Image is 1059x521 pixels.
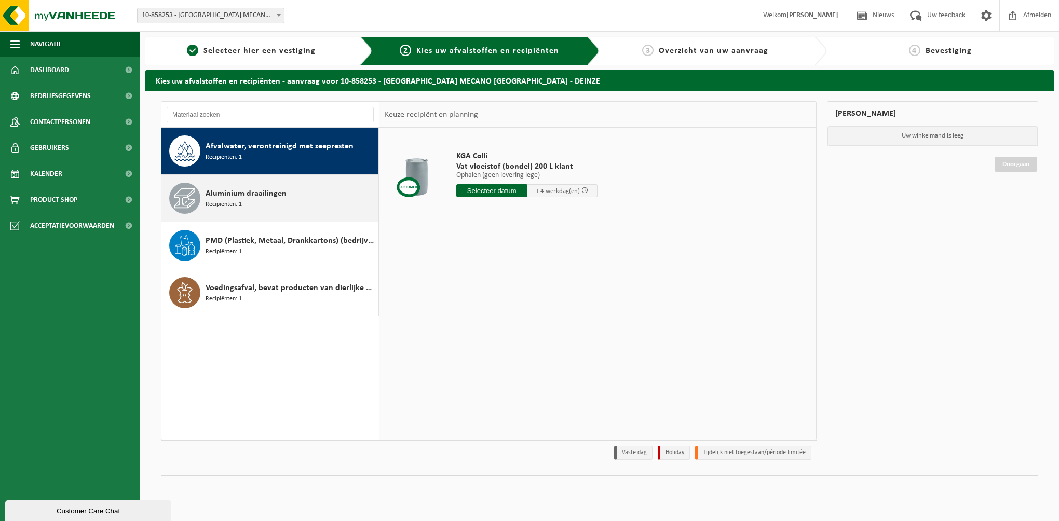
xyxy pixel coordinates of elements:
li: Holiday [658,446,690,460]
a: Doorgaan [995,157,1037,172]
button: PMD (Plastiek, Metaal, Drankkartons) (bedrijven) Recipiënten: 1 [161,222,379,269]
button: Aluminium draailingen Recipiënten: 1 [161,175,379,222]
span: Recipiënten: 1 [206,200,242,210]
span: 10-858253 - PHOENIX MECANO NV - DEINZE [138,8,284,23]
span: Recipiënten: 1 [206,247,242,257]
input: Selecteer datum [456,184,527,197]
span: Voedingsafval, bevat producten van dierlijke oorsprong, onverpakt, categorie 3 [206,282,376,294]
button: Afvalwater, verontreinigd met zeepresten Recipiënten: 1 [161,128,379,175]
span: Overzicht van uw aanvraag [659,47,768,55]
span: Kies uw afvalstoffen en recipiënten [416,47,559,55]
span: Selecteer hier een vestiging [203,47,316,55]
li: Tijdelijk niet toegestaan/période limitée [695,446,811,460]
span: PMD (Plastiek, Metaal, Drankkartons) (bedrijven) [206,235,376,247]
p: Uw winkelmand is leeg [827,126,1038,146]
div: Keuze recipiënt en planning [379,102,483,128]
span: Recipiënten: 1 [206,294,242,304]
span: Bevestiging [926,47,972,55]
span: Recipiënten: 1 [206,153,242,162]
span: Dashboard [30,57,69,83]
span: Gebruikers [30,135,69,161]
span: 3 [642,45,654,56]
li: Vaste dag [614,446,653,460]
span: 4 [909,45,920,56]
span: Afvalwater, verontreinigd met zeepresten [206,140,354,153]
span: 1 [187,45,198,56]
strong: [PERSON_NAME] [786,11,838,19]
span: Kalender [30,161,62,187]
span: 2 [400,45,411,56]
span: Navigatie [30,31,62,57]
button: Voedingsafval, bevat producten van dierlijke oorsprong, onverpakt, categorie 3 Recipiënten: 1 [161,269,379,316]
span: KGA Colli [456,151,598,161]
span: Bedrijfsgegevens [30,83,91,109]
h2: Kies uw afvalstoffen en recipiënten - aanvraag voor 10-858253 - [GEOGRAPHIC_DATA] MECANO [GEOGRAP... [145,70,1054,90]
div: [PERSON_NAME] [827,101,1039,126]
p: Ophalen (geen levering lege) [456,172,598,179]
span: 10-858253 - PHOENIX MECANO NV - DEINZE [137,8,284,23]
span: Vat vloeistof (bondel) 200 L klant [456,161,598,172]
input: Materiaal zoeken [167,107,374,122]
a: 1Selecteer hier een vestiging [151,45,352,57]
span: + 4 werkdag(en) [536,188,580,195]
span: Acceptatievoorwaarden [30,213,114,239]
span: Contactpersonen [30,109,90,135]
span: Aluminium draailingen [206,187,287,200]
iframe: chat widget [5,498,173,521]
span: Product Shop [30,187,77,213]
